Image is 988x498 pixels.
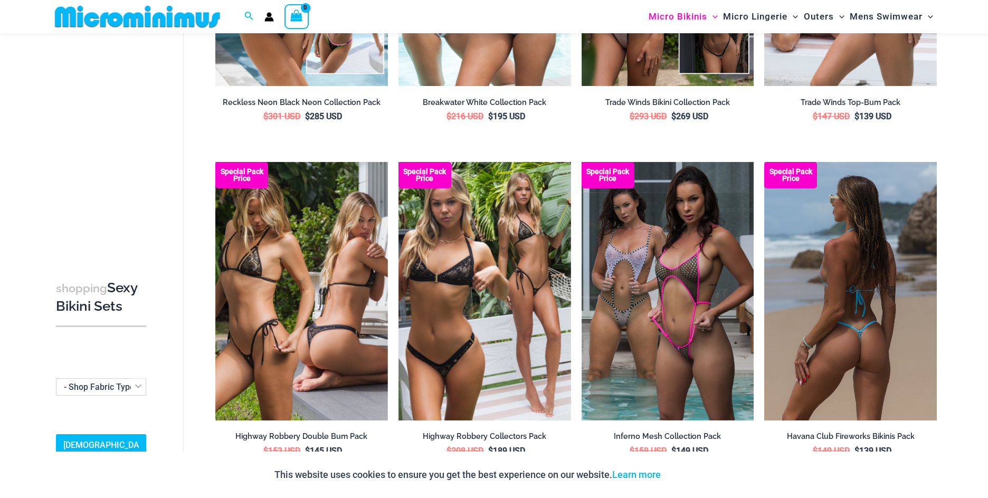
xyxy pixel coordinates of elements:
span: - Shop Fabric Type [56,378,146,396]
span: $ [488,111,493,121]
span: $ [854,446,859,456]
a: Micro LingerieMenu ToggleMenu Toggle [720,3,801,30]
h2: Breakwater White Collection Pack [398,98,571,108]
span: shopping [56,282,107,295]
a: Breakwater White Collection Pack [398,98,571,111]
span: Micro Bikinis [649,3,707,30]
span: Menu Toggle [834,3,844,30]
a: Bikini Pack Havana Club Fireworks 312 Tri Top 451 Thong 05Havana Club Fireworks 312 Tri Top 451 T... [764,162,937,420]
span: $ [446,111,451,121]
bdi: 153 USD [263,446,300,456]
span: $ [305,446,310,456]
b: Special Pack Price [215,168,268,182]
span: $ [671,446,676,456]
span: $ [263,111,268,121]
span: $ [630,111,634,121]
bdi: 145 USD [305,446,342,456]
span: Outers [804,3,834,30]
span: Mens Swimwear [850,3,923,30]
span: - Shop Fabric Type [64,382,135,392]
span: $ [488,446,493,456]
span: Menu Toggle [923,3,933,30]
a: Trade Winds Top-Bum Pack [764,98,937,111]
span: Micro Lingerie [723,3,787,30]
bdi: 208 USD [446,446,483,456]
span: $ [671,111,676,121]
img: Top Bum Pack [215,162,388,420]
bdi: 216 USD [446,111,483,121]
nav: Site Navigation [644,2,937,32]
bdi: 301 USD [263,111,300,121]
span: $ [630,446,634,456]
a: Search icon link [244,10,254,23]
a: Inferno Mesh Collection Pack [582,432,754,445]
a: Reckless Neon Black Neon Collection Pack [215,98,388,111]
bdi: 195 USD [488,111,525,121]
span: $ [305,111,310,121]
a: Trade Winds Bikini Collection Pack [582,98,754,111]
img: Collection Pack [398,162,571,420]
span: $ [854,111,859,121]
bdi: 149 USD [813,446,850,456]
span: Menu Toggle [707,3,718,30]
h3: Sexy Bikini Sets [56,279,146,315]
b: Special Pack Price [582,168,634,182]
img: Inferno Mesh One Piece Collection Pack (3) [582,162,754,420]
img: MM SHOP LOGO FLAT [51,5,224,28]
button: Accept [669,462,714,487]
a: Havana Club Fireworks Bikinis Pack [764,432,937,445]
a: Collection Pack Highway Robbery Black Gold 823 One Piece Monokini 11Highway Robbery Black Gold 82... [398,162,571,420]
a: Learn more [612,469,661,480]
bdi: 269 USD [671,111,708,121]
span: $ [813,446,818,456]
a: Top Bum Pack Highway Robbery Black Gold 305 Tri Top 456 Micro 05Highway Robbery Black Gold 305 Tr... [215,162,388,420]
h2: Trade Winds Top-Bum Pack [764,98,937,108]
bdi: 285 USD [305,111,342,121]
h2: Highway Robbery Collectors Pack [398,432,571,442]
bdi: 139 USD [854,446,891,456]
h2: Trade Winds Bikini Collection Pack [582,98,754,108]
span: $ [813,111,818,121]
a: Highway Robbery Collectors Pack [398,432,571,445]
bdi: 158 USD [630,446,667,456]
h2: Inferno Mesh Collection Pack [582,432,754,442]
a: Highway Robbery Double Bum Pack [215,432,388,445]
b: Special Pack Price [398,168,451,182]
h2: Highway Robbery Double Bum Pack [215,432,388,442]
img: Havana Club Fireworks 312 Tri Top 451 Thong 05 [764,162,937,420]
span: Menu Toggle [787,3,798,30]
iframe: TrustedSite Certified [56,35,151,246]
p: This website uses cookies to ensure you get the best experience on our website. [274,467,661,483]
b: Special Pack Price [764,168,817,182]
a: [DEMOGRAPHIC_DATA] Sizing Guide [56,435,146,474]
span: $ [263,446,268,456]
h2: Havana Club Fireworks Bikinis Pack [764,432,937,442]
a: View Shopping Cart, empty [284,4,309,28]
bdi: 293 USD [630,111,667,121]
bdi: 149 USD [671,446,708,456]
bdi: 139 USD [854,111,891,121]
bdi: 147 USD [813,111,850,121]
bdi: 189 USD [488,446,525,456]
a: Inferno Mesh One Piece Collection Pack (3) Inferno Mesh Black White 8561 One Piece 08Inferno Mesh... [582,162,754,420]
a: Micro BikinisMenu ToggleMenu Toggle [646,3,720,30]
h2: Reckless Neon Black Neon Collection Pack [215,98,388,108]
a: Account icon link [264,12,274,22]
span: $ [446,446,451,456]
span: - Shop Fabric Type [56,379,146,395]
a: OutersMenu ToggleMenu Toggle [801,3,847,30]
a: Mens SwimwearMenu ToggleMenu Toggle [847,3,936,30]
